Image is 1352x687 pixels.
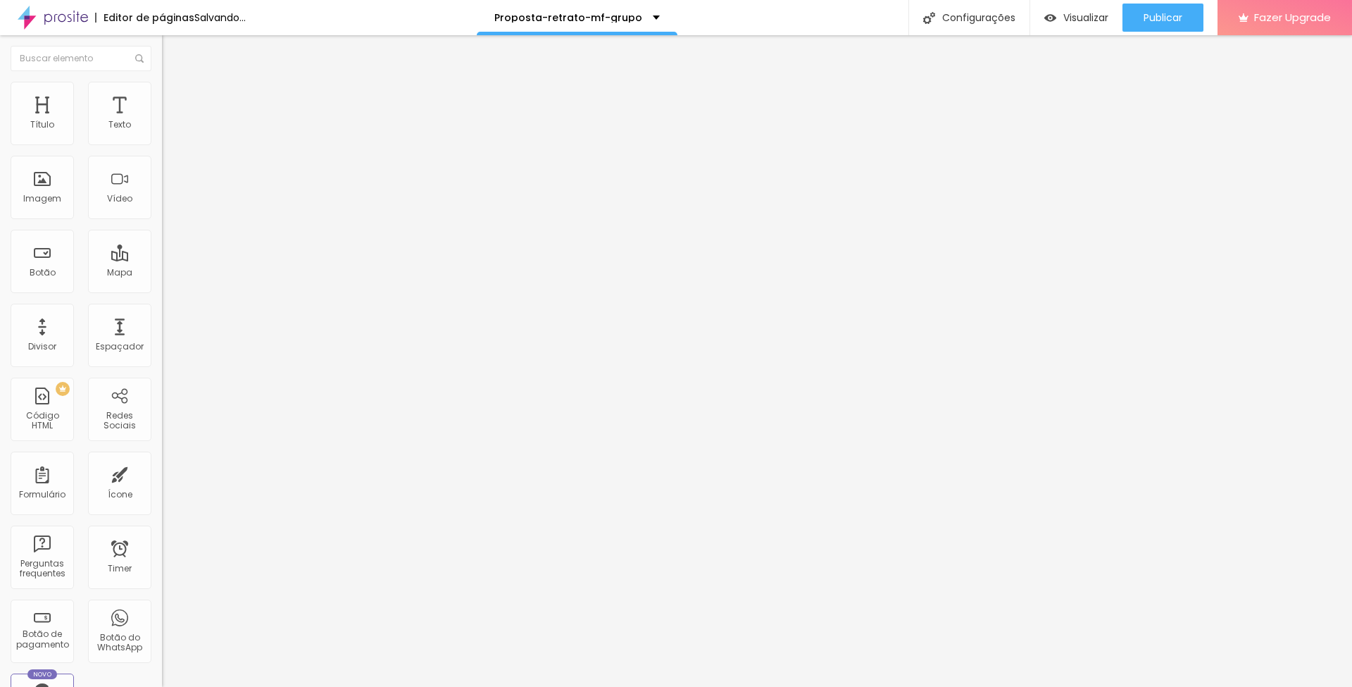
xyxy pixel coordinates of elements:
[92,633,147,653] div: Botão do WhatsApp
[1063,12,1108,23] span: Visualizar
[107,268,132,278] div: Mapa
[1254,11,1331,23] span: Fazer Upgrade
[96,342,144,352] div: Espaçador
[95,13,194,23] div: Editor de páginas
[14,629,70,650] div: Botão de pagamento
[19,490,65,500] div: Formulário
[92,411,147,431] div: Redes Sociais
[1044,12,1056,24] img: view-1.svg
[30,120,54,130] div: Título
[162,35,1352,687] iframe: Editor
[11,46,151,71] input: Buscar elemento
[108,564,132,574] div: Timer
[23,194,61,204] div: Imagem
[14,411,70,431] div: Código HTML
[108,490,132,500] div: Ícone
[108,120,131,130] div: Texto
[1030,4,1122,32] button: Visualizar
[494,13,642,23] p: Proposta-retrato-mf-grupo
[194,13,246,23] div: Salvando...
[14,559,70,579] div: Perguntas frequentes
[30,268,56,278] div: Botão
[923,12,935,24] img: Icone
[135,54,144,63] img: Icone
[27,669,58,679] div: Novo
[1144,12,1182,23] span: Publicar
[107,194,132,204] div: Vídeo
[1122,4,1203,32] button: Publicar
[28,342,56,352] div: Divisor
